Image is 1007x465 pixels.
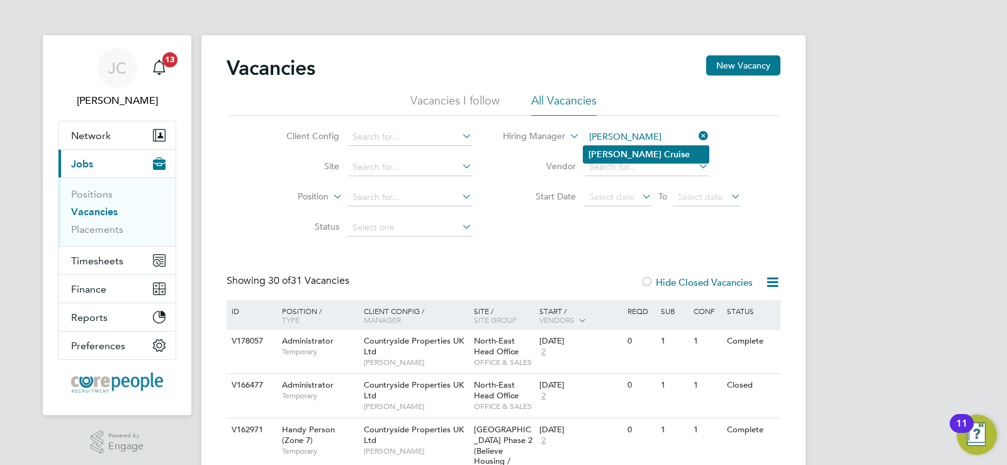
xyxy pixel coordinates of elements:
div: Client Config / [361,300,471,330]
span: [PERSON_NAME] [364,357,468,367]
div: Site / [471,300,537,330]
div: Complete [724,418,779,442]
a: Go to home page [58,373,176,393]
span: Network [71,130,111,142]
div: 1 [690,418,723,442]
button: Reports [59,303,176,331]
label: Hiring Manager [493,130,565,143]
input: Search for... [348,189,472,206]
span: North-East Head Office [474,335,519,357]
img: corepeople-logo-retina.png [71,373,163,393]
a: Positions [71,188,113,200]
span: Joseph Cowling [58,93,176,108]
a: Placements [71,223,123,235]
button: Preferences [59,332,176,359]
span: Manager [364,315,401,325]
span: Countryside Properties UK Ltd [364,379,464,401]
div: Complete [724,330,779,353]
button: New Vacancy [706,55,780,76]
b: Cruise [664,149,690,160]
a: JC[PERSON_NAME] [58,48,176,108]
span: North-East Head Office [474,379,519,401]
button: Timesheets [59,247,176,274]
h2: Vacancies [227,55,315,81]
input: Search for... [585,128,709,146]
input: Search for... [585,159,709,176]
span: Temporary [282,347,357,357]
div: 11 [956,423,967,440]
div: Reqd [624,300,657,322]
div: 1 [658,374,690,397]
span: Temporary [282,391,357,401]
span: Vendors [539,315,575,325]
span: Powered by [108,430,143,441]
span: Countryside Properties UK Ltd [364,335,464,357]
input: Search for... [348,128,472,146]
div: V178057 [228,330,273,353]
a: Powered byEngage [91,430,144,454]
input: Select one [348,219,472,237]
input: Search for... [348,159,472,176]
div: Position / [273,300,361,330]
div: Start / [536,300,624,332]
span: Handy Person (Zone 7) [282,424,335,445]
span: Temporary [282,446,357,456]
b: [PERSON_NAME] [588,149,661,160]
span: Administrator [282,379,334,390]
span: OFFICE & SALES [474,401,534,412]
div: 1 [690,330,723,353]
div: Closed [724,374,779,397]
a: 13 [147,48,172,88]
label: Start Date [503,191,576,202]
span: 2 [539,347,548,357]
span: Preferences [71,340,125,352]
label: Position [256,191,329,203]
label: Hide Closed Vacancies [641,276,753,288]
div: 0 [624,330,657,353]
div: Status [724,300,779,322]
button: Finance [59,275,176,303]
span: 13 [162,52,177,67]
label: Site [267,160,339,172]
span: Select date [678,191,723,203]
label: Client Config [267,130,339,142]
span: Type [282,315,300,325]
nav: Main navigation [43,35,191,415]
div: [DATE] [539,380,621,391]
span: JC [108,60,127,76]
label: Status [267,221,339,232]
span: Engage [108,441,143,452]
label: Vendor [503,160,576,172]
span: Timesheets [71,255,123,267]
span: 31 Vacancies [268,274,349,287]
div: Showing [227,274,352,288]
button: Open Resource Center, 11 new notifications [957,415,997,455]
div: 1 [658,330,690,353]
div: V162971 [228,418,273,442]
li: Vacancies I follow [410,93,500,116]
div: 1 [658,418,690,442]
div: 0 [624,374,657,397]
li: All Vacancies [531,93,597,116]
div: V166477 [228,374,273,397]
span: Site Group [474,315,517,325]
span: [PERSON_NAME] [364,401,468,412]
a: Vacancies [71,206,118,218]
button: Network [59,121,176,149]
div: 0 [624,418,657,442]
div: 1 [690,374,723,397]
span: 2 [539,435,548,446]
span: To [655,188,671,204]
span: OFFICE & SALES [474,357,534,367]
span: [PERSON_NAME] [364,446,468,456]
span: Jobs [71,158,93,170]
div: ID [228,300,273,322]
button: Jobs [59,150,176,177]
span: 2 [539,391,548,401]
span: Select date [589,191,634,203]
div: Conf [690,300,723,322]
div: Sub [658,300,690,322]
div: [DATE] [539,425,621,435]
span: Administrator [282,335,334,346]
span: 30 of [268,274,291,287]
